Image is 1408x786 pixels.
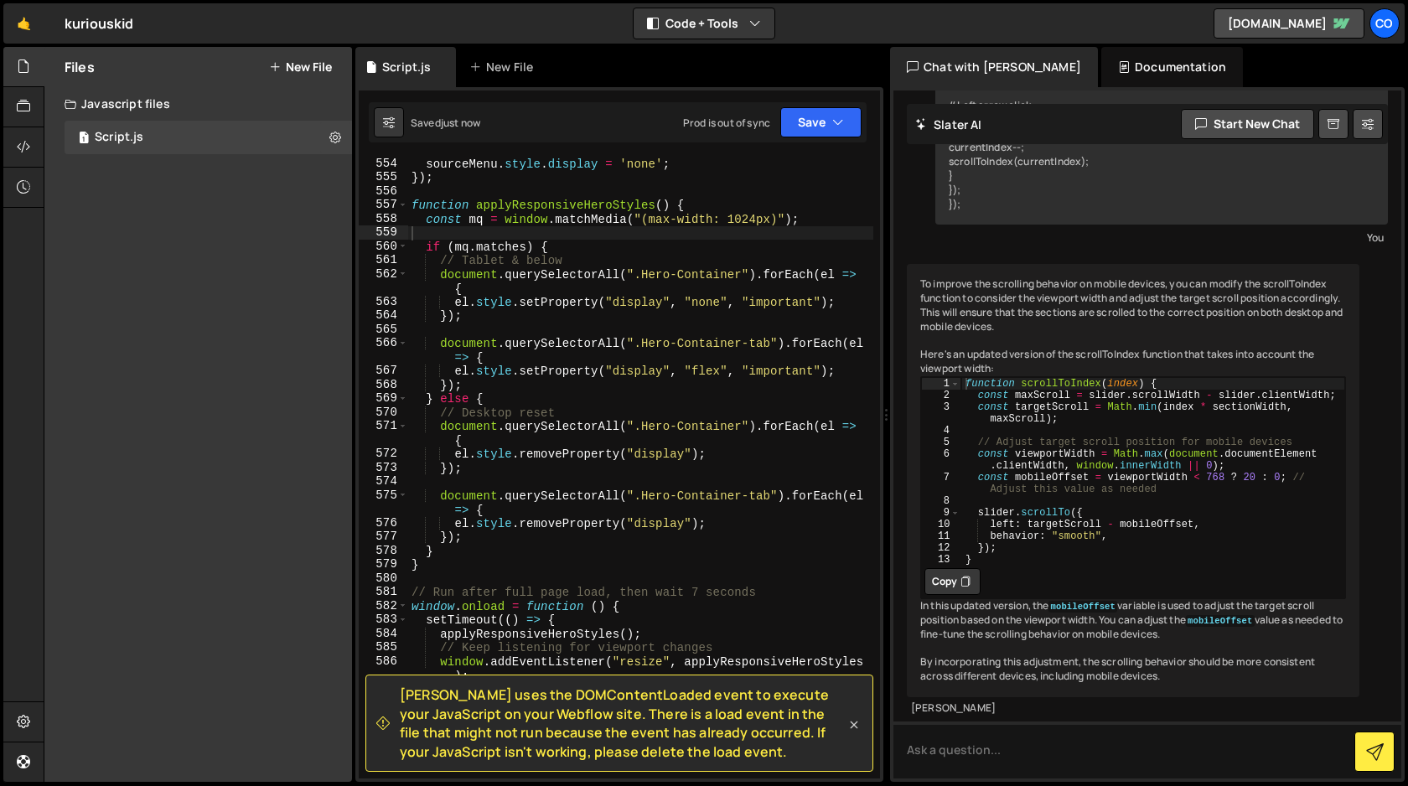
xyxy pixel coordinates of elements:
[359,599,408,613] div: 582
[359,170,408,184] div: 555
[922,542,960,554] div: 12
[359,571,408,586] div: 580
[940,229,1384,246] div: You
[634,8,774,39] button: Code + Tools
[359,640,408,654] div: 585
[3,3,44,44] a: 🤙
[359,474,408,489] div: 574
[359,184,408,199] div: 556
[95,130,143,145] div: Script.js
[924,568,981,595] button: Copy
[359,267,408,295] div: 562
[359,364,408,378] div: 567
[359,308,408,323] div: 564
[359,682,408,696] div: 587
[1369,8,1400,39] a: Co
[922,519,960,530] div: 10
[382,59,431,75] div: Script.js
[400,685,846,761] span: [PERSON_NAME] uses the DOMContentLoaded event to execute your JavaScript on your Webflow site. Th...
[922,495,960,507] div: 8
[65,58,95,76] h2: Files
[65,13,134,34] div: kuriouskid
[359,406,408,420] div: 570
[359,696,408,710] div: 588
[922,472,960,495] div: 7
[922,448,960,472] div: 6
[922,425,960,437] div: 4
[1048,601,1117,613] code: mobileOffset
[359,212,408,226] div: 558
[922,530,960,542] div: 11
[359,295,408,309] div: 563
[911,701,1355,716] div: [PERSON_NAME]
[890,47,1098,87] div: Chat with [PERSON_NAME]
[359,378,408,392] div: 568
[1101,47,1243,87] div: Documentation
[359,585,408,599] div: 581
[359,516,408,530] div: 576
[359,489,408,516] div: 575
[269,60,332,74] button: New File
[683,116,770,130] div: Prod is out of sync
[359,557,408,571] div: 579
[359,613,408,627] div: 583
[359,253,408,267] div: 561
[915,116,982,132] h2: Slater AI
[469,59,540,75] div: New File
[922,437,960,448] div: 5
[359,391,408,406] div: 569
[359,627,408,641] div: 584
[359,323,408,337] div: 565
[922,401,960,425] div: 3
[922,390,960,401] div: 2
[922,554,960,566] div: 13
[359,654,408,682] div: 586
[359,461,408,475] div: 573
[780,107,862,137] button: Save
[922,507,960,519] div: 9
[359,447,408,461] div: 572
[359,530,408,544] div: 577
[907,264,1359,696] div: To improve the scrolling behavior on mobile devices, you can modify the scrollToIndex function to...
[922,378,960,390] div: 1
[1186,615,1255,627] code: mobileOffset
[359,198,408,212] div: 557
[441,116,480,130] div: just now
[44,87,352,121] div: Javascript files
[79,132,89,146] span: 1
[359,710,408,724] div: 589
[359,336,408,364] div: 566
[411,116,480,130] div: Saved
[1214,8,1364,39] a: [DOMAIN_NAME]
[359,544,408,558] div: 578
[359,157,408,171] div: 554
[359,419,408,447] div: 571
[1181,109,1314,139] button: Start new chat
[359,225,408,240] div: 559
[359,240,408,254] div: 560
[65,121,352,154] div: 16633/45317.js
